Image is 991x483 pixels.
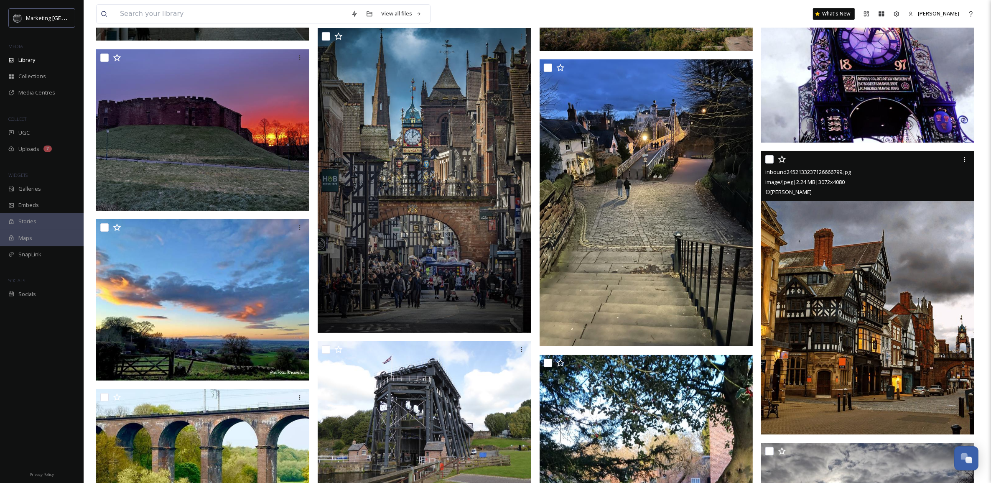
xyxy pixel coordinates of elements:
span: SOCIALS [8,277,25,284]
span: Socials [18,290,36,298]
span: Maps [18,234,32,242]
div: 7 [43,146,52,152]
span: Library [18,56,35,64]
span: Privacy Policy [30,472,54,477]
span: Embeds [18,201,39,209]
span: © [PERSON_NAME] [765,188,812,196]
span: Galleries [18,185,41,193]
a: [PERSON_NAME] [904,5,963,22]
img: IMG_2492.jpeg [540,59,755,346]
span: MEDIA [8,43,23,49]
img: IMG_3283.jpeg [96,49,311,211]
img: inbound3448956487365134299.jpg [96,219,311,381]
span: WIDGETS [8,172,28,178]
span: inbound2452133237126666799.jpg [765,168,851,176]
a: What's New [813,8,855,20]
span: Uploads [18,145,39,153]
a: View all files [377,5,426,22]
img: inbound2452133237126666799.jpg [761,151,974,434]
img: MC-Logo-01.svg [13,14,22,22]
span: UGC [18,129,30,137]
img: TCH_clock24_1.jpeg [318,28,533,332]
span: Stories [18,217,36,225]
span: COLLECT [8,116,26,122]
span: image/jpeg | 2.24 MB | 3072 x 4080 [765,178,845,186]
span: Media Centres [18,89,55,97]
span: SnapLink [18,250,41,258]
span: [PERSON_NAME] [918,10,959,17]
input: Search your library [116,5,347,23]
button: Open Chat [954,446,978,470]
span: Marketing [GEOGRAPHIC_DATA] [26,14,105,22]
span: Collections [18,72,46,80]
a: Privacy Policy [30,469,54,479]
